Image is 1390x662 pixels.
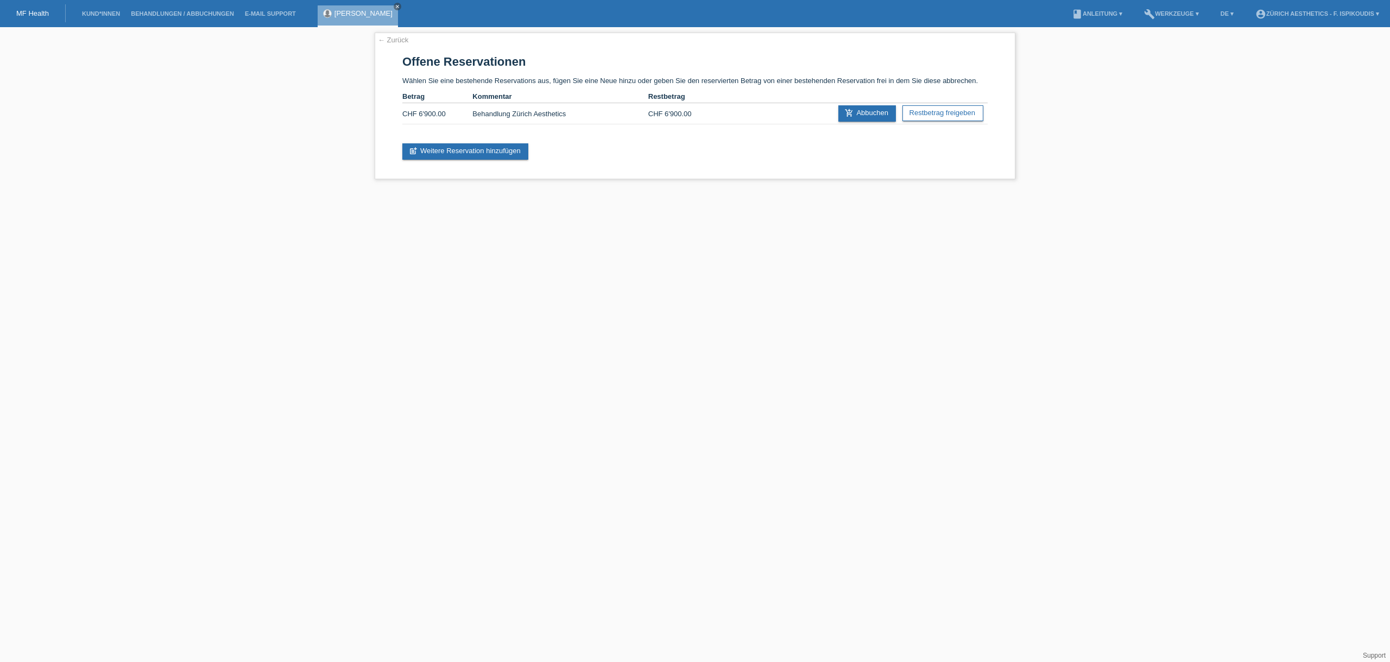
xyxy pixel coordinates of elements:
td: Behandlung Zürich Aesthetics [472,103,648,124]
a: E-Mail Support [239,10,301,17]
a: add_shopping_cartAbbuchen [838,105,896,122]
a: account_circleZürich Aesthetics - F. Ispikoudis ▾ [1250,10,1385,17]
i: post_add [409,147,418,155]
a: DE ▾ [1215,10,1239,17]
td: CHF 6'900.00 [648,103,718,124]
a: [PERSON_NAME] [334,9,393,17]
a: buildWerkzeuge ▾ [1139,10,1204,17]
i: build [1144,9,1155,20]
i: add_shopping_cart [845,109,854,117]
i: account_circle [1255,9,1266,20]
th: Betrag [402,90,472,103]
a: Kund*innen [77,10,125,17]
a: post_addWeitere Reservation hinzufügen [402,143,528,160]
i: close [395,4,400,9]
a: MF Health [16,9,49,17]
a: bookAnleitung ▾ [1066,10,1128,17]
td: CHF 6'900.00 [402,103,472,124]
a: Behandlungen / Abbuchungen [125,10,239,17]
a: Restbetrag freigeben [902,105,983,121]
i: book [1072,9,1083,20]
a: Support [1363,652,1386,659]
th: Kommentar [472,90,648,103]
a: close [394,3,401,10]
h1: Offene Reservationen [402,55,988,68]
a: ← Zurück [378,36,408,44]
div: Wählen Sie eine bestehende Reservations aus, fügen Sie eine Neue hinzu oder geben Sie den reservi... [375,33,1015,179]
th: Restbetrag [648,90,718,103]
